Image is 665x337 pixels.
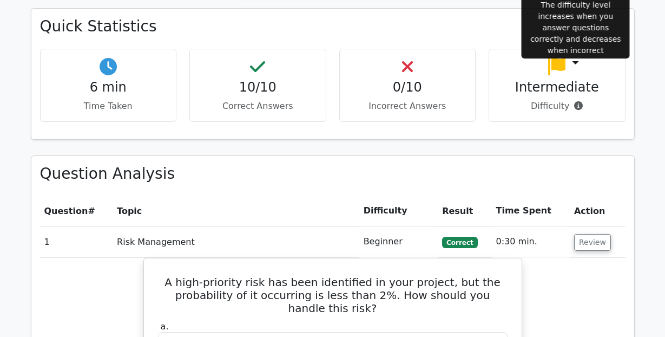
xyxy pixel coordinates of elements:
[570,196,626,226] th: Action
[492,196,570,226] th: Time Spent
[113,226,359,257] td: Risk Management
[348,100,467,113] p: Incorrect Answers
[498,80,616,95] h4: Intermediate
[438,196,491,226] th: Result
[40,165,626,183] h3: Question Analysis
[49,100,168,113] p: Time Taken
[40,196,113,226] th: #
[44,206,88,216] span: Question
[574,234,611,251] button: Review
[442,237,477,248] span: Correct
[348,80,467,95] h4: 0/10
[157,276,509,315] h5: A high-priority risk has been identified in your project, but the probability of it occurring is ...
[49,80,168,95] h4: 6 min
[40,226,113,257] td: 1
[492,226,570,257] td: 0:30 min.
[113,196,359,226] th: Topic
[161,321,169,332] span: a.
[498,100,616,113] p: Difficulty
[359,226,438,257] td: Beginner
[359,196,438,226] th: Difficulty
[40,17,626,36] h3: Quick Statistics
[199,80,317,95] h4: 10/10
[199,100,317,113] p: Correct Answers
